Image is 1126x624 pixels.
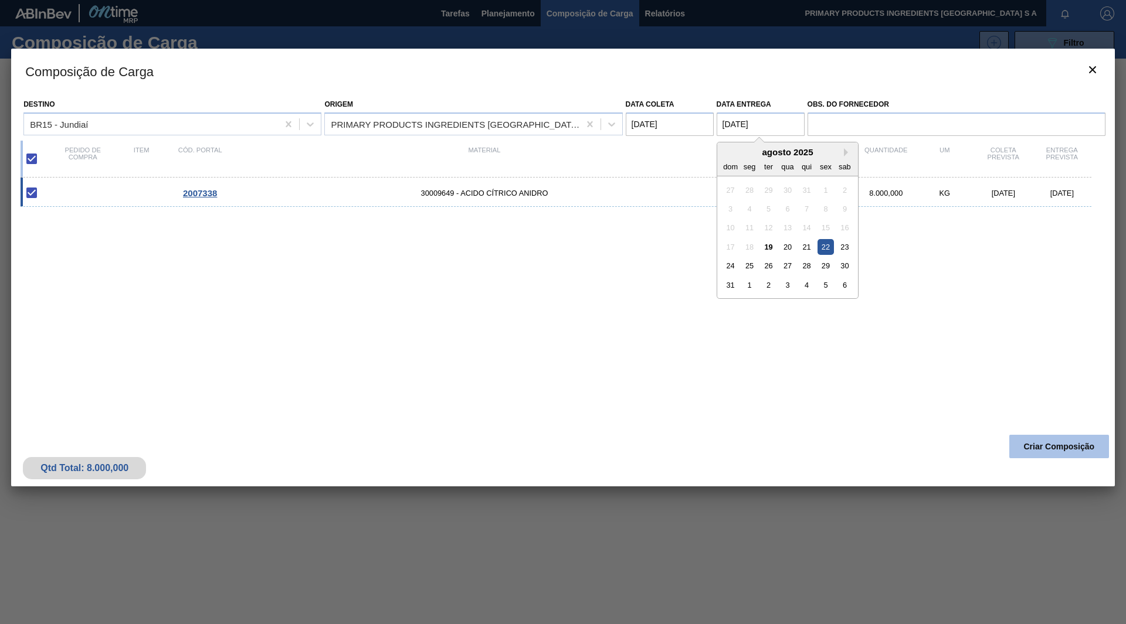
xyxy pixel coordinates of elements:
[723,258,738,274] div: Choose domingo, 24 de agosto de 2025
[331,120,580,129] div: PRIMARY PRODUCTS INGREDIENTS [GEOGRAPHIC_DATA] S A - SANTA ROSA DE VITERBO ([GEOGRAPHIC_DATA])
[324,100,353,108] label: Origem
[1009,435,1109,458] button: Criar Composição
[171,146,229,171] div: Cód. Portal
[808,96,1105,113] label: Obs. do Fornecedor
[836,182,852,198] div: Not available sábado, 2 de agosto de 2025
[171,188,229,198] div: Ir para o Pedido
[818,220,833,236] div: Not available sexta-feira, 15 de agosto de 2025
[723,220,738,236] div: Not available domingo, 10 de agosto de 2025
[974,146,1033,171] div: Coleta Prevista
[1033,189,1091,197] div: [DATE]
[799,182,815,198] div: Not available quinta-feira, 31 de julho de 2025
[857,189,915,197] div: 8.000,000
[761,201,776,217] div: Not available terça-feira, 5 de agosto de 2025
[818,201,833,217] div: Not available sexta-feira, 8 de agosto de 2025
[761,182,776,198] div: Not available terça-feira, 29 de julho de 2025
[717,147,858,157] div: agosto 2025
[53,146,112,171] div: Pedido de compra
[857,146,915,171] div: Quantidade
[799,258,815,274] div: Choose quinta-feira, 28 de agosto de 2025
[229,189,740,197] span: 30009649 - ACIDO CÍTRICO ANIDRO
[723,201,738,217] div: Not available domingo, 3 de agosto de 2025
[836,239,852,255] div: Choose sábado, 23 de agosto de 2025
[779,220,795,236] div: Not available quarta-feira, 13 de agosto de 2025
[836,201,852,217] div: Not available sábado, 9 de agosto de 2025
[761,159,776,175] div: ter
[836,220,852,236] div: Not available sábado, 16 de agosto de 2025
[183,188,217,198] span: 2007338
[761,277,776,293] div: Choose terça-feira, 2 de setembro de 2025
[717,100,771,108] label: Data entrega
[836,258,852,274] div: Choose sábado, 30 de agosto de 2025
[779,239,795,255] div: Choose quarta-feira, 20 de agosto de 2025
[799,201,815,217] div: Not available quinta-feira, 7 de agosto de 2025
[32,463,137,473] div: Qtd Total: 8.000,000
[723,239,738,255] div: Not available domingo, 17 de agosto de 2025
[741,277,757,293] div: Choose segunda-feira, 1 de setembro de 2025
[112,146,171,171] div: Item
[1033,146,1091,171] div: Entrega Prevista
[915,146,974,171] div: UM
[799,239,815,255] div: Choose quinta-feira, 21 de agosto de 2025
[779,201,795,217] div: Not available quarta-feira, 6 de agosto de 2025
[741,220,757,236] div: Not available segunda-feira, 11 de agosto de 2025
[974,189,1033,197] div: [DATE]
[836,159,852,175] div: sab
[723,182,738,198] div: Not available domingo, 27 de julho de 2025
[818,258,833,274] div: Choose sexta-feira, 29 de agosto de 2025
[30,120,88,129] div: BR15 - Jundiaí
[779,277,795,293] div: Choose quarta-feira, 3 de setembro de 2025
[741,239,757,255] div: Not available segunda-feira, 18 de agosto de 2025
[799,220,815,236] div: Not available quinta-feira, 14 de agosto de 2025
[721,180,854,295] div: month 2025-08
[741,201,757,217] div: Not available segunda-feira, 4 de agosto de 2025
[779,182,795,198] div: Not available quarta-feira, 30 de julho de 2025
[761,239,776,255] div: Choose terça-feira, 19 de agosto de 2025
[23,100,55,108] label: Destino
[844,148,852,156] button: Next Month
[741,159,757,175] div: seg
[779,258,795,274] div: Choose quarta-feira, 27 de agosto de 2025
[818,239,833,255] div: Choose sexta-feira, 22 de agosto de 2025
[799,159,815,175] div: qui
[626,100,674,108] label: Data coleta
[229,146,740,171] div: Material
[818,277,833,293] div: Choose sexta-feira, 5 de setembro de 2025
[741,258,757,274] div: Choose segunda-feira, 25 de agosto de 2025
[11,49,1115,93] h3: Composição de Carga
[915,189,974,197] div: KG
[836,277,852,293] div: Choose sábado, 6 de setembro de 2025
[717,112,805,136] input: dd/mm/yyyy
[626,112,714,136] input: dd/mm/yyyy
[723,277,738,293] div: Choose domingo, 31 de agosto de 2025
[741,182,757,198] div: Not available segunda-feira, 28 de julho de 2025
[779,159,795,175] div: qua
[818,159,833,175] div: sex
[799,277,815,293] div: Choose quinta-feira, 4 de setembro de 2025
[761,258,776,274] div: Choose terça-feira, 26 de agosto de 2025
[761,220,776,236] div: Not available terça-feira, 12 de agosto de 2025
[723,159,738,175] div: dom
[818,182,833,198] div: Not available sexta-feira, 1 de agosto de 2025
